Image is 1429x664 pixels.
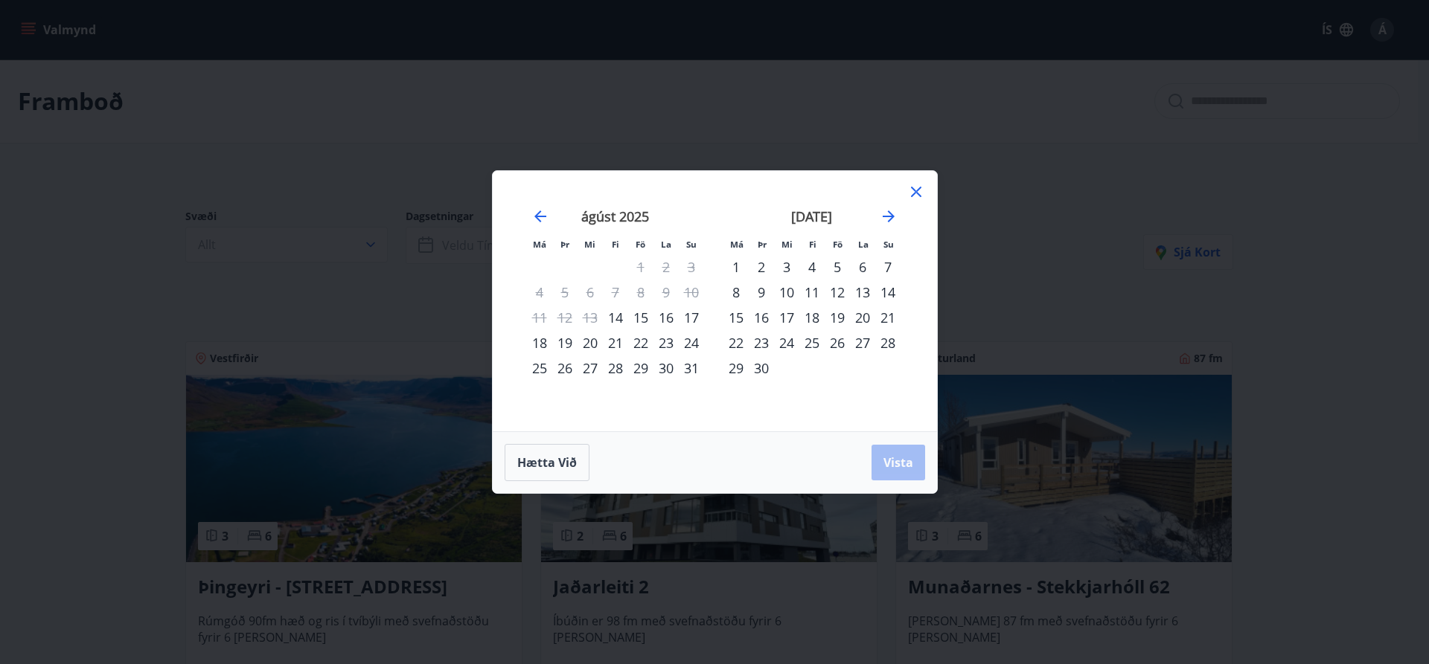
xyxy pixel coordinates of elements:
[517,454,577,471] span: Hætta við
[850,305,875,330] div: 20
[527,330,552,355] div: 18
[875,330,901,355] td: Choose sunnudagur, 28. september 2025 as your check-in date. It’s available.
[511,189,919,413] div: Calendar
[850,280,875,305] div: 13
[527,330,552,355] td: Choose mánudagur, 18. ágúst 2025 as your check-in date. It’s available.
[774,330,799,355] td: Choose miðvikudagur, 24. september 2025 as your check-in date. It’s available.
[603,355,628,381] td: Choose fimmtudagur, 28. ágúst 2025 as your check-in date. It’s available.
[653,330,679,355] td: Choose laugardagur, 23. ágúst 2025 as your check-in date. It’s available.
[749,305,774,330] div: 16
[527,280,552,305] td: Not available. mánudagur, 4. ágúst 2025
[774,254,799,280] div: 3
[809,239,816,250] small: Fi
[527,305,552,330] td: Not available. mánudagur, 11. ágúst 2025
[723,254,749,280] td: Choose mánudagur, 1. september 2025 as your check-in date. It’s available.
[850,280,875,305] td: Choose laugardagur, 13. september 2025 as your check-in date. It’s available.
[552,330,578,355] div: 19
[628,305,653,330] div: 15
[636,239,645,250] small: Fö
[850,254,875,280] td: Choose laugardagur, 6. september 2025 as your check-in date. It’s available.
[679,355,704,381] div: 31
[875,254,901,280] td: Choose sunnudagur, 7. september 2025 as your check-in date. It’s available.
[781,239,793,250] small: Mi
[552,280,578,305] td: Not available. þriðjudagur, 5. ágúst 2025
[679,355,704,381] td: Choose sunnudagur, 31. ágúst 2025 as your check-in date. It’s available.
[875,280,901,305] td: Choose sunnudagur, 14. september 2025 as your check-in date. It’s available.
[850,254,875,280] div: 6
[850,305,875,330] td: Choose laugardagur, 20. september 2025 as your check-in date. It’s available.
[875,305,901,330] td: Choose sunnudagur, 21. september 2025 as your check-in date. It’s available.
[578,305,603,330] td: Not available. miðvikudagur, 13. ágúst 2025
[628,305,653,330] td: Choose föstudagur, 15. ágúst 2025 as your check-in date. It’s available.
[825,330,850,355] td: Choose föstudagur, 26. september 2025 as your check-in date. It’s available.
[578,330,603,355] div: 20
[825,330,850,355] div: 26
[560,239,569,250] small: Þr
[723,330,749,355] td: Choose mánudagur, 22. september 2025 as your check-in date. It’s available.
[653,280,679,305] td: Not available. laugardagur, 9. ágúst 2025
[578,355,603,381] div: 27
[505,444,589,481] button: Hætta við
[581,207,649,225] strong: ágúst 2025
[679,254,704,280] td: Not available. sunnudagur, 3. ágúst 2025
[774,330,799,355] div: 24
[653,305,679,330] td: Choose laugardagur, 16. ágúst 2025 as your check-in date. It’s available.
[749,280,774,305] td: Choose þriðjudagur, 9. september 2025 as your check-in date. It’s available.
[661,239,671,250] small: La
[653,305,679,330] div: 16
[723,355,749,381] td: Choose mánudagur, 29. september 2025 as your check-in date. It’s available.
[875,280,901,305] div: 14
[799,305,825,330] div: 18
[749,330,774,355] div: 23
[679,330,704,355] div: 24
[858,239,869,250] small: La
[850,330,875,355] div: 27
[723,330,749,355] div: 22
[799,280,825,305] div: 11
[749,330,774,355] td: Choose þriðjudagur, 23. september 2025 as your check-in date. It’s available.
[749,355,774,381] td: Choose þriðjudagur, 30. september 2025 as your check-in date. It’s available.
[628,280,653,305] td: Not available. föstudagur, 8. ágúst 2025
[825,280,850,305] div: 12
[603,330,628,355] div: 21
[799,330,825,355] div: 25
[603,305,628,330] div: 14
[791,207,832,225] strong: [DATE]
[875,305,901,330] div: 21
[653,355,679,381] td: Choose laugardagur, 30. ágúst 2025 as your check-in date. It’s available.
[603,330,628,355] td: Choose fimmtudagur, 21. ágúst 2025 as your check-in date. It’s available.
[774,280,799,305] td: Choose miðvikudagur, 10. september 2025 as your check-in date. It’s available.
[552,355,578,381] td: Choose þriðjudagur, 26. ágúst 2025 as your check-in date. It’s available.
[533,239,546,250] small: Má
[799,305,825,330] td: Choose fimmtudagur, 18. september 2025 as your check-in date. It’s available.
[833,239,843,250] small: Fö
[749,280,774,305] div: 9
[723,305,749,330] td: Choose mánudagur, 15. september 2025 as your check-in date. It’s available.
[679,330,704,355] td: Choose sunnudagur, 24. ágúst 2025 as your check-in date. It’s available.
[578,330,603,355] td: Choose miðvikudagur, 20. ágúst 2025 as your check-in date. It’s available.
[825,305,850,330] div: 19
[825,254,850,280] div: 5
[825,254,850,280] td: Choose föstudagur, 5. september 2025 as your check-in date. It’s available.
[749,355,774,381] div: 30
[552,355,578,381] div: 26
[723,280,749,305] td: Choose mánudagur, 8. september 2025 as your check-in date. It’s available.
[612,239,619,250] small: Fi
[723,305,749,330] div: 15
[883,239,894,250] small: Su
[850,330,875,355] td: Choose laugardagur, 27. september 2025 as your check-in date. It’s available.
[578,355,603,381] td: Choose miðvikudagur, 27. ágúst 2025 as your check-in date. It’s available.
[723,280,749,305] div: 8
[774,280,799,305] div: 10
[679,305,704,330] div: 17
[758,239,767,250] small: Þr
[628,330,653,355] div: 22
[527,355,552,381] div: 25
[730,239,744,250] small: Má
[578,280,603,305] td: Not available. miðvikudagur, 6. ágúst 2025
[749,305,774,330] td: Choose þriðjudagur, 16. september 2025 as your check-in date. It’s available.
[603,355,628,381] div: 28
[799,330,825,355] td: Choose fimmtudagur, 25. september 2025 as your check-in date. It’s available.
[584,239,595,250] small: Mi
[603,305,628,330] td: Choose fimmtudagur, 14. ágúst 2025 as your check-in date. It’s available.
